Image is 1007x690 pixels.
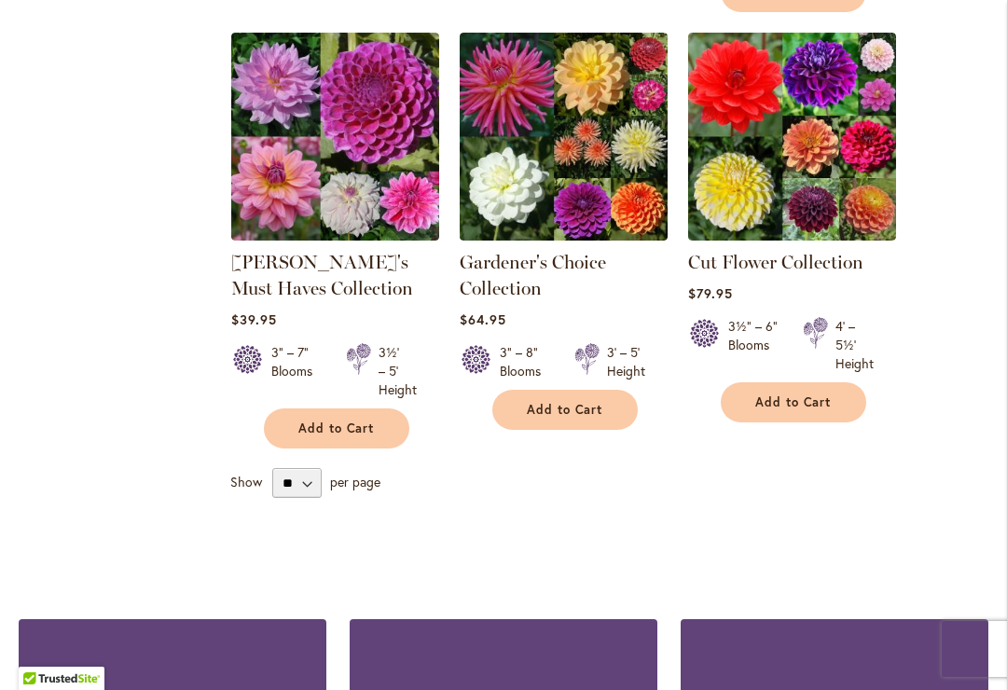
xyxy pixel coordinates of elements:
[492,390,638,430] button: Add to Cart
[460,33,668,241] img: Gardener's Choice Collection
[688,251,863,273] a: Cut Flower Collection
[460,251,606,299] a: Gardener's Choice Collection
[231,227,439,244] a: Heather's Must Haves Collection
[527,402,603,418] span: Add to Cart
[460,227,668,244] a: Gardener's Choice Collection
[264,408,409,448] button: Add to Cart
[231,33,439,241] img: Heather's Must Haves Collection
[330,473,380,490] span: per page
[688,227,896,244] a: CUT FLOWER COLLECTION
[298,421,375,436] span: Add to Cart
[379,343,417,399] div: 3½' – 5' Height
[231,310,277,328] span: $39.95
[14,624,66,676] iframe: Launch Accessibility Center
[231,251,413,299] a: [PERSON_NAME]'s Must Haves Collection
[721,382,866,422] button: Add to Cart
[607,343,645,380] div: 3' – 5' Height
[688,284,733,302] span: $79.95
[271,343,324,399] div: 3" – 7" Blooms
[755,394,832,410] span: Add to Cart
[500,343,552,380] div: 3" – 8" Blooms
[835,317,874,373] div: 4' – 5½' Height
[230,473,262,490] span: Show
[728,317,780,373] div: 3½" – 6" Blooms
[688,33,896,241] img: CUT FLOWER COLLECTION
[460,310,506,328] span: $64.95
